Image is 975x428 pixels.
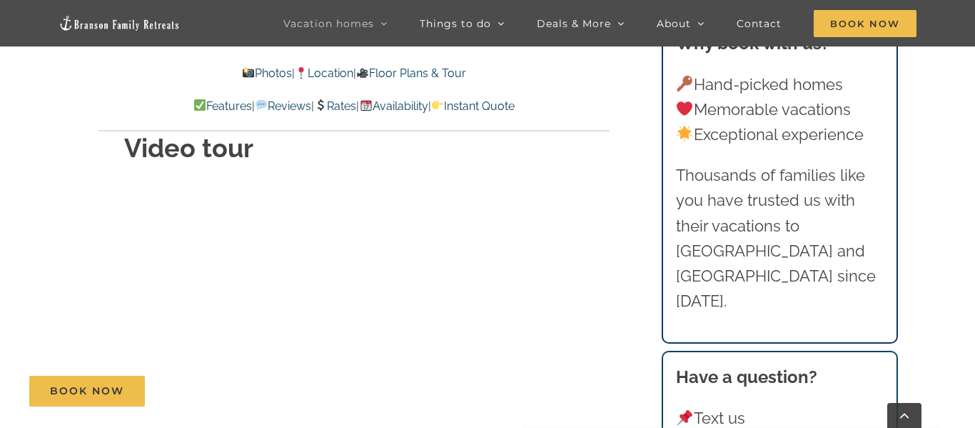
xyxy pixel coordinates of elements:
a: Floor Plans & Tour [356,66,466,80]
img: ✅ [194,99,206,111]
a: Location [295,66,353,80]
strong: Video tour [124,133,253,163]
img: ❤️ [677,101,692,116]
span: About [657,19,691,29]
img: 👉 [432,99,443,111]
img: 📌 [677,410,692,426]
img: 🌟 [677,126,692,141]
img: 💲 [315,99,326,111]
span: Book Now [814,10,916,37]
img: 📍 [295,67,307,79]
a: Photos [241,66,291,80]
img: 📸 [243,67,254,79]
span: Deals & More [537,19,611,29]
img: 💬 [256,99,267,111]
span: Vacation homes [283,19,374,29]
a: Book Now [29,376,145,407]
img: 📆 [360,99,372,111]
span: Book Now [50,385,124,397]
strong: Have a question? [676,367,817,387]
p: Hand-picked homes Memorable vacations Exceptional experience [676,72,884,148]
p: | | | | [98,97,610,116]
span: Things to do [420,19,491,29]
a: Features [193,99,252,113]
img: 🎥 [357,67,368,79]
span: Contact [737,19,782,29]
a: Reviews [255,99,311,113]
a: Availability [359,99,428,113]
a: Instant Quote [431,99,515,113]
p: | | [98,64,610,83]
img: 🔑 [677,76,692,91]
a: Rates [314,99,356,113]
p: Thousands of families like you have trusted us with their vacations to [GEOGRAPHIC_DATA] and [GEO... [676,163,884,314]
img: Branson Family Retreats Logo [59,15,180,31]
